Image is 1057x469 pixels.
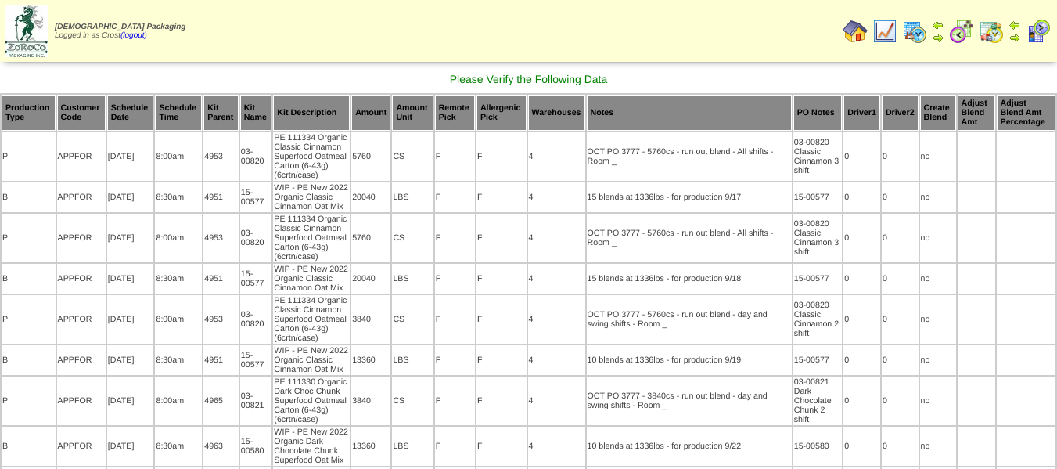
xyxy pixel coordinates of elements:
[155,95,202,131] th: Schedule Time
[920,214,956,262] td: no
[2,214,56,262] td: P
[902,19,927,44] img: calendarprod.gif
[793,132,842,181] td: 03-00820 Classic Cinnamon 3 shift
[57,95,106,131] th: Customer Code
[392,214,433,262] td: CS
[435,427,475,466] td: F
[2,295,56,344] td: P
[587,264,792,294] td: 15 blends at 1336lbs - for production 9/18
[392,295,433,344] td: CS
[351,345,390,375] td: 13360
[203,345,239,375] td: 4951
[882,132,919,181] td: 0
[240,264,272,294] td: 15-00577
[843,264,880,294] td: 0
[392,95,433,131] th: Amount Unit
[435,264,475,294] td: F
[240,345,272,375] td: 15-00577
[843,427,880,466] td: 0
[793,377,842,425] td: 03-00821 Dark Chocolate Chunk 2 shift
[155,345,202,375] td: 8:30am
[958,95,995,131] th: Adjust Blend Amt
[1026,19,1051,44] img: calendarcustomer.gif
[587,295,792,344] td: OCT PO 3777 - 5760cs - run out blend - day and swing shifts - Room _
[155,214,202,262] td: 8:00am
[2,132,56,181] td: P
[392,427,433,466] td: LBS
[107,295,154,344] td: [DATE]
[351,377,390,425] td: 3840
[882,264,919,294] td: 0
[203,377,239,425] td: 4965
[155,427,202,466] td: 8:30am
[435,214,475,262] td: F
[203,95,239,131] th: Kit Parent
[2,345,56,375] td: B
[920,345,956,375] td: no
[392,132,433,181] td: CS
[57,264,106,294] td: APPFOR
[392,345,433,375] td: LBS
[528,214,585,262] td: 4
[155,182,202,212] td: 8:30am
[920,264,956,294] td: no
[476,132,527,181] td: F
[843,345,880,375] td: 0
[587,345,792,375] td: 10 blends at 1336lbs - for production 9/19
[476,377,527,425] td: F
[872,19,897,44] img: line_graph.gif
[273,95,350,131] th: Kit Description
[435,377,475,425] td: F
[920,377,956,425] td: no
[843,295,880,344] td: 0
[57,345,106,375] td: APPFOR
[920,295,956,344] td: no
[949,19,974,44] img: calendarblend.gif
[979,19,1004,44] img: calendarinout.gif
[240,95,272,131] th: Kit Name
[57,182,106,212] td: APPFOR
[57,427,106,466] td: APPFOR
[155,295,202,344] td: 8:00am
[882,345,919,375] td: 0
[351,295,390,344] td: 3840
[273,377,350,425] td: PE 111330 Organic Dark Choc Chunk Superfood Oatmeal Carton (6-43g)(6crtn/case)
[435,132,475,181] td: F
[203,132,239,181] td: 4953
[2,264,56,294] td: B
[57,295,106,344] td: APPFOR
[843,182,880,212] td: 0
[882,427,919,466] td: 0
[203,264,239,294] td: 4951
[528,182,585,212] td: 4
[392,182,433,212] td: LBS
[107,427,154,466] td: [DATE]
[107,95,154,131] th: Schedule Date
[920,132,956,181] td: no
[920,427,956,466] td: no
[587,214,792,262] td: OCT PO 3777 - 5760cs - run out blend - All shifts - Room _
[793,214,842,262] td: 03-00820 Classic Cinnamon 3 shift
[476,345,527,375] td: F
[843,214,880,262] td: 0
[107,214,154,262] td: [DATE]
[528,132,585,181] td: 4
[240,427,272,466] td: 15-00580
[528,427,585,466] td: 4
[476,95,527,131] th: Allergenic Pick
[107,182,154,212] td: [DATE]
[273,214,350,262] td: PE 111334 Organic Classic Cinnamon Superfood Oatmeal Carton (6-43g)(6crtn/case)
[793,182,842,212] td: 15-00577
[5,5,48,57] img: zoroco-logo-small.webp
[2,377,56,425] td: P
[240,182,272,212] td: 15-00577
[882,95,919,131] th: Driver2
[203,427,239,466] td: 4963
[476,182,527,212] td: F
[843,95,880,131] th: Driver1
[476,427,527,466] td: F
[1008,31,1021,44] img: arrowright.gif
[240,377,272,425] td: 03-00821
[476,295,527,344] td: F
[435,182,475,212] td: F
